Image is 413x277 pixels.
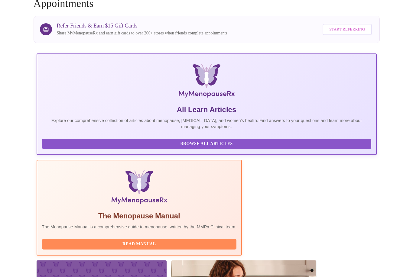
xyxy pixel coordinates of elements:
a: Start Referring [321,21,373,38]
p: Explore our comprehensive collection of articles about menopause, [MEDICAL_DATA], and women's hea... [42,118,371,130]
p: Share MyMenopauseRx and earn gift cards to over 200+ stores when friends complete appointments [57,30,227,36]
button: Read Manual [42,239,237,250]
span: Start Referring [329,26,365,33]
h5: The Menopause Manual [42,211,237,221]
a: Read Manual [42,241,238,246]
img: MyMenopauseRx Logo [93,64,320,100]
button: Start Referring [323,24,372,35]
h3: Refer Friends & Earn $15 Gift Cards [57,23,227,29]
span: Read Manual [48,240,231,248]
a: Browse All Articles [42,140,373,146]
p: The Menopause Manual is a comprehensive guide to menopause, written by the MMRx Clinical team. [42,224,237,230]
button: Browse All Articles [42,139,371,149]
img: Menopause Manual [73,170,206,206]
h5: All Learn Articles [42,105,371,114]
span: Browse All Articles [48,140,365,148]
